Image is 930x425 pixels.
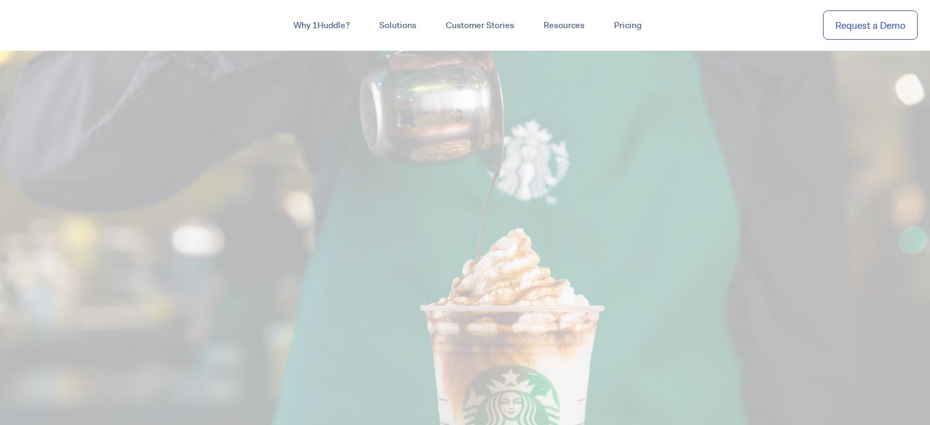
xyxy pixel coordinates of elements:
a: Request a Demo [823,10,918,40]
img: ... [12,13,100,37]
a: Resources [529,15,599,37]
a: Why 1Huddle? [279,15,364,37]
a: Customer Stories [431,15,529,37]
a: Pricing [599,15,656,37]
a: Solutions [364,15,431,37]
